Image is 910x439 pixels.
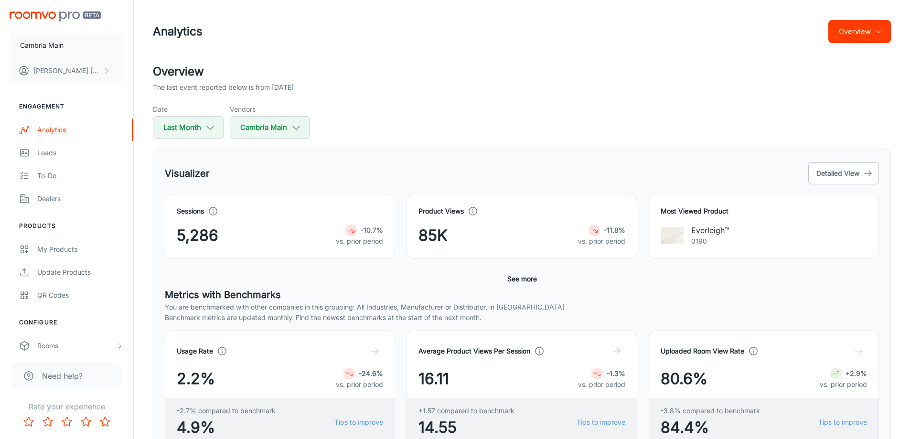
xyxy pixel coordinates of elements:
span: Need help? [42,370,83,382]
button: Rate 4 star [76,412,96,431]
p: The last event reported below is from [DATE] [153,82,294,93]
h5: Visualizer [165,166,210,181]
strong: -11.8% [604,226,625,234]
span: 5,286 [177,224,218,247]
span: 84.4% [661,416,760,439]
a: Tips to improve [334,417,383,428]
p: Benchmark metrics are updated monthly. Find the newest benchmarks at the start of the next month. [165,312,879,323]
p: Rate your experience [8,401,126,412]
button: Rate 1 star [19,412,38,431]
p: Everleigh™ [691,225,729,236]
div: QR Codes [37,290,124,300]
span: -3.8% compared to benchmark [661,406,760,416]
h4: Product Views [418,206,464,216]
h5: Date [153,104,224,114]
button: Cambria Main [230,116,310,139]
h4: Most Viewed Product [661,206,867,216]
h1: Analytics [153,23,203,40]
strong: -1.3% [607,369,625,377]
div: Rooms [37,341,116,351]
div: Dealers [37,193,124,204]
h4: Usage Rate [177,346,213,356]
h4: Average Product Views Per Session [418,346,530,356]
span: 4.9% [177,416,276,439]
button: Detailed View [808,162,879,184]
button: Last Month [153,116,224,139]
button: Cambria Main [10,33,124,58]
a: Tips to improve [577,417,625,428]
h4: Uploaded Room View Rate [661,346,744,356]
p: [PERSON_NAME] [PERSON_NAME] [33,65,101,76]
div: My Products [37,244,124,255]
span: 16.11 [418,367,449,390]
div: To-do [37,171,124,181]
strong: +2.9% [846,369,867,377]
strong: -24.6% [359,369,383,377]
p: 0190 [691,236,729,246]
span: -2.7% compared to benchmark [177,406,276,416]
span: 80.6% [661,367,707,390]
p: Cambria Main [20,40,64,51]
span: 14.55 [418,416,514,439]
h5: Vendors [230,104,310,114]
p: vs. prior period [578,379,625,390]
span: +1.57 compared to benchmark [418,406,514,416]
h5: Metrics with Benchmarks [165,288,879,302]
div: Leads [37,148,124,158]
button: Rate 5 star [96,412,115,431]
img: Roomvo PRO Beta [10,11,101,21]
strong: -10.7% [361,226,383,234]
img: Everleigh™ [661,224,684,247]
span: 85K [418,224,448,247]
div: Update Products [37,267,124,278]
button: Overview [828,20,891,43]
button: Rate 2 star [38,412,57,431]
p: vs. prior period [820,379,867,390]
p: vs. prior period [336,379,383,390]
a: Tips to improve [818,417,867,428]
button: See more [503,270,541,288]
p: You are benchmarked with other companies in this grouping: All Industries, Manufacturer or Distri... [165,302,879,312]
button: [PERSON_NAME] [PERSON_NAME] [10,58,124,83]
div: Analytics [37,125,124,135]
h2: Overview [153,63,891,80]
p: vs. prior period [336,236,383,246]
p: vs. prior period [578,236,625,246]
button: Rate 3 star [57,412,76,431]
span: 2.2% [177,367,215,390]
h4: Sessions [177,206,204,216]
